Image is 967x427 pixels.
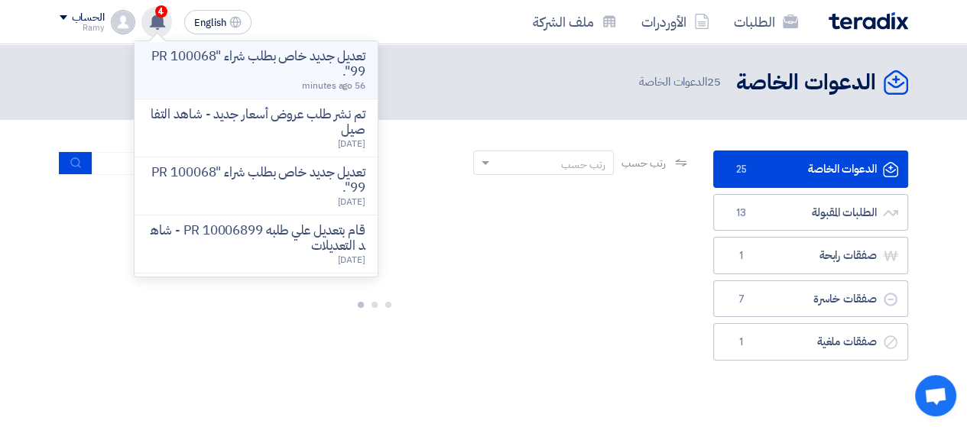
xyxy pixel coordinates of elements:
[521,4,629,40] a: ملف الشركة
[337,137,365,150] span: [DATE]
[147,165,365,196] p: تعديل جديد خاص بطلب شراء "PR 10006899".
[155,5,167,18] span: 4
[337,253,365,267] span: [DATE]
[147,49,365,79] p: تعديل جديد خاص بطلب شراء "PR 10006899".
[72,11,105,24] div: الحساب
[337,195,365,209] span: [DATE]
[111,10,135,34] img: profile_test.png
[829,12,908,30] img: Teradix logo
[60,24,105,32] div: Ramy
[147,223,365,254] p: قام بتعديل علي طلبه PR 10006899 - شاهد التعديلات
[147,107,365,137] p: تم نشر طلب عروض أسعار جديد - شاهد التفاصيل
[184,10,251,34] button: English
[302,79,365,92] span: 56 minutes ago
[194,18,226,28] span: English
[915,375,956,416] div: Open chat
[629,4,722,40] a: الأوردرات
[722,4,810,40] a: الطلبات
[561,157,605,173] div: رتب حسب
